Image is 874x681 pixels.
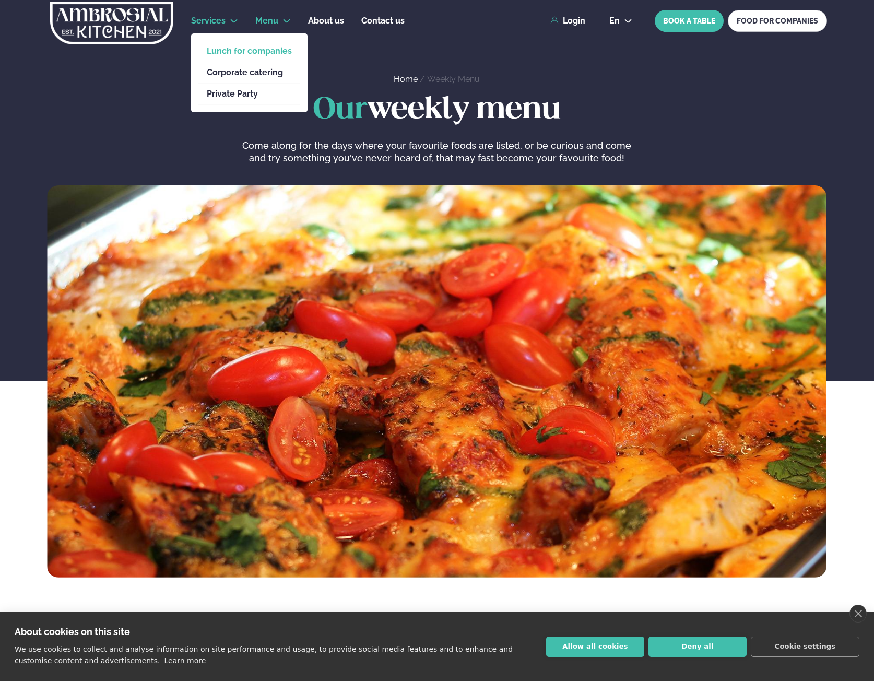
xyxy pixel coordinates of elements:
[240,139,634,165] p: Come along for the days where your favourite foods are listed, or be curious and come and try som...
[655,10,724,32] button: BOOK A TABLE
[546,637,644,657] button: Allow all cookies
[849,605,867,623] a: close
[550,16,585,26] a: Login
[308,15,344,27] a: About us
[191,16,226,26] span: Services
[751,637,859,657] button: Cookie settings
[15,645,513,665] p: We use cookies to collect and analyse information on site performance and usage, to provide socia...
[394,74,418,84] a: Home
[255,16,278,26] span: Menu
[313,96,368,124] span: Our
[47,185,826,578] img: image alt
[361,15,405,27] a: Contact us
[207,47,292,55] a: Lunch for companies
[255,15,278,27] a: Menu
[15,626,130,637] strong: About cookies on this site
[191,15,226,27] a: Services
[207,90,292,98] a: Private Party
[728,10,827,32] a: FOOD FOR COMPANIES
[420,74,427,84] span: /
[50,2,174,44] img: logo
[361,16,405,26] span: Contact us
[609,17,620,25] span: en
[164,656,206,665] a: Learn more
[207,68,292,77] a: Corporate catering
[308,16,344,26] span: About us
[648,637,747,657] button: Deny all
[47,93,826,127] h1: weekly menu
[427,74,480,84] a: Weekly Menu
[601,17,641,25] button: en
